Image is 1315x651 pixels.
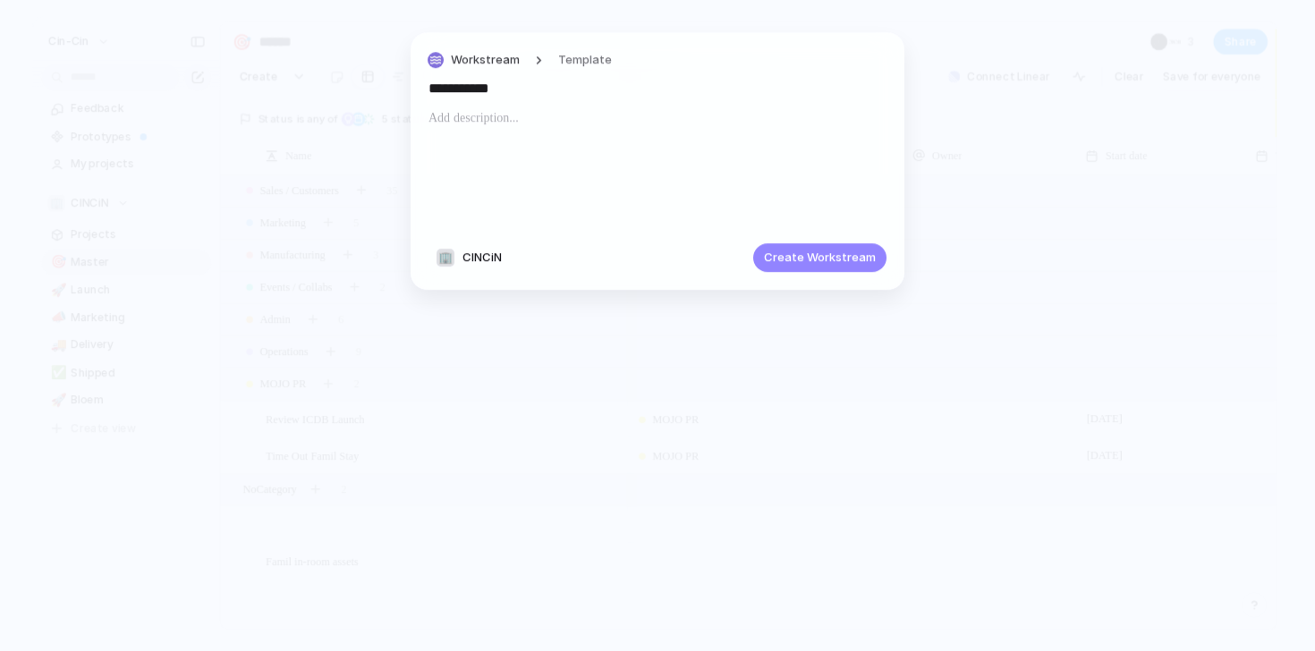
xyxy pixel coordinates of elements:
span: CINCiN [462,249,502,267]
span: Workstream [451,51,520,69]
button: Create Workstream [753,243,887,272]
button: Template [547,47,623,73]
div: 🏢 [437,249,454,266]
span: Create Workstream [764,249,876,267]
span: Template [558,51,612,69]
button: Workstream [424,47,525,73]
